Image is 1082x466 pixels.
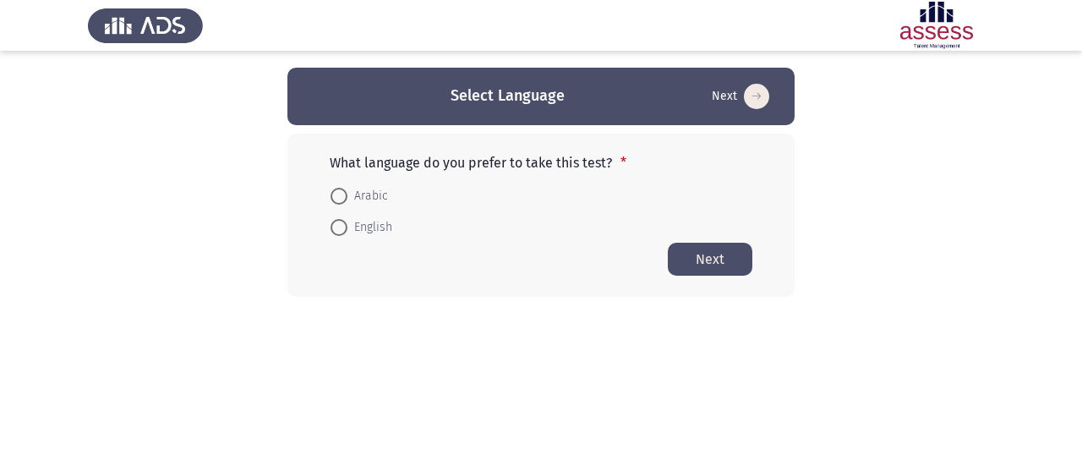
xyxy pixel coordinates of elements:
p: What language do you prefer to take this test? [330,155,752,171]
img: Assessment logo of ASSESS Focus 4 Module Assessment (EN/AR) (Basic - IB) [879,2,994,49]
img: Assess Talent Management logo [88,2,203,49]
button: Start assessment [707,83,774,110]
button: Start assessment [668,243,752,276]
h3: Select Language [451,85,565,107]
span: Arabic [347,186,388,206]
span: English [347,217,392,238]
